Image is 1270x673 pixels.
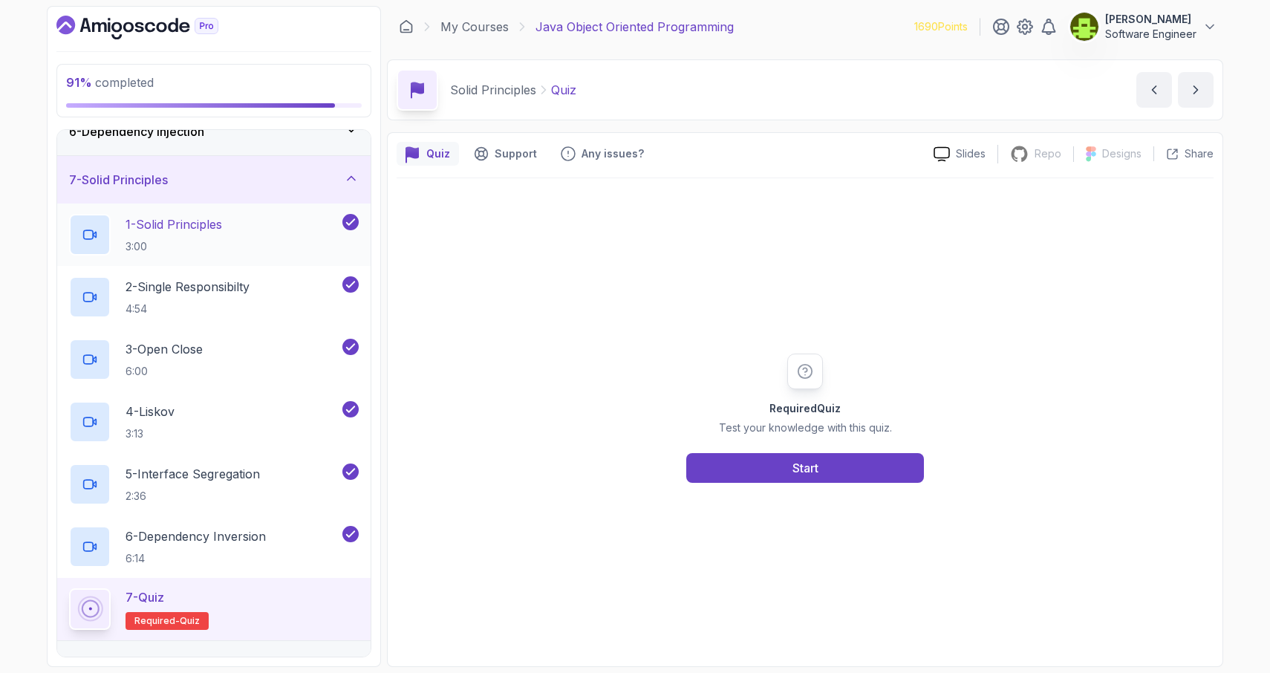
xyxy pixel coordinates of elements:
p: Java Object Oriented Programming [535,18,734,36]
span: completed [66,75,154,90]
p: 7 - Quiz [126,588,164,606]
button: 7-Solid Principles [57,156,371,204]
p: 4:54 [126,302,250,316]
p: 6:14 [126,551,266,566]
p: Solid Principles [450,81,536,99]
button: 1-Solid Principles3:00 [69,214,359,256]
p: Any issues? [582,146,644,161]
p: Share [1185,146,1214,161]
p: Quiz [551,81,576,99]
button: 5-Interface Segregation2:36 [69,464,359,505]
h2: Quiz [719,401,892,416]
button: next content [1178,72,1214,108]
p: 1 - Solid Principles [126,215,222,233]
h3: 6 - Dependency Injection [69,123,204,140]
p: Slides [956,146,986,161]
button: Feedback button [552,142,653,166]
button: quiz button [397,142,459,166]
p: 2 - Single Responsibilty [126,278,250,296]
span: 91 % [66,75,92,90]
p: 2:36 [126,489,260,504]
p: [PERSON_NAME] [1105,12,1196,27]
button: 3-Open Close6:00 [69,339,359,380]
button: Support button [465,142,546,166]
span: Required- [134,615,180,627]
p: 3:00 [126,239,222,254]
p: 3:13 [126,426,175,441]
button: 6-Dependency Injection [57,108,371,155]
a: My Courses [440,18,509,36]
button: 6-Dependency Inversion6:14 [69,526,359,568]
button: previous content [1136,72,1172,108]
p: Repo [1035,146,1061,161]
a: Slides [922,146,997,162]
p: Designs [1102,146,1142,161]
span: Required [769,402,817,414]
button: 2-Single Responsibilty4:54 [69,276,359,318]
div: Start [792,459,818,477]
p: 5 - Interface Segregation [126,465,260,483]
button: 7-QuizRequired-quiz [69,588,359,630]
p: Support [495,146,537,161]
p: 3 - Open Close [126,340,203,358]
img: user profile image [1070,13,1098,41]
p: Test your knowledge with this quiz. [719,420,892,435]
button: Start [686,453,924,483]
p: Quiz [426,146,450,161]
button: Share [1153,146,1214,161]
p: 6 - Dependency Inversion [126,527,266,545]
p: Software Engineer [1105,27,1196,42]
p: 4 - Liskov [126,403,175,420]
button: user profile image[PERSON_NAME]Software Engineer [1069,12,1217,42]
p: 6:00 [126,364,203,379]
h3: 7 - Solid Principles [69,171,168,189]
p: 1690 Points [914,19,968,34]
button: 4-Liskov3:13 [69,401,359,443]
a: Dashboard [56,16,253,39]
span: quiz [180,615,200,627]
a: Dashboard [399,19,414,34]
